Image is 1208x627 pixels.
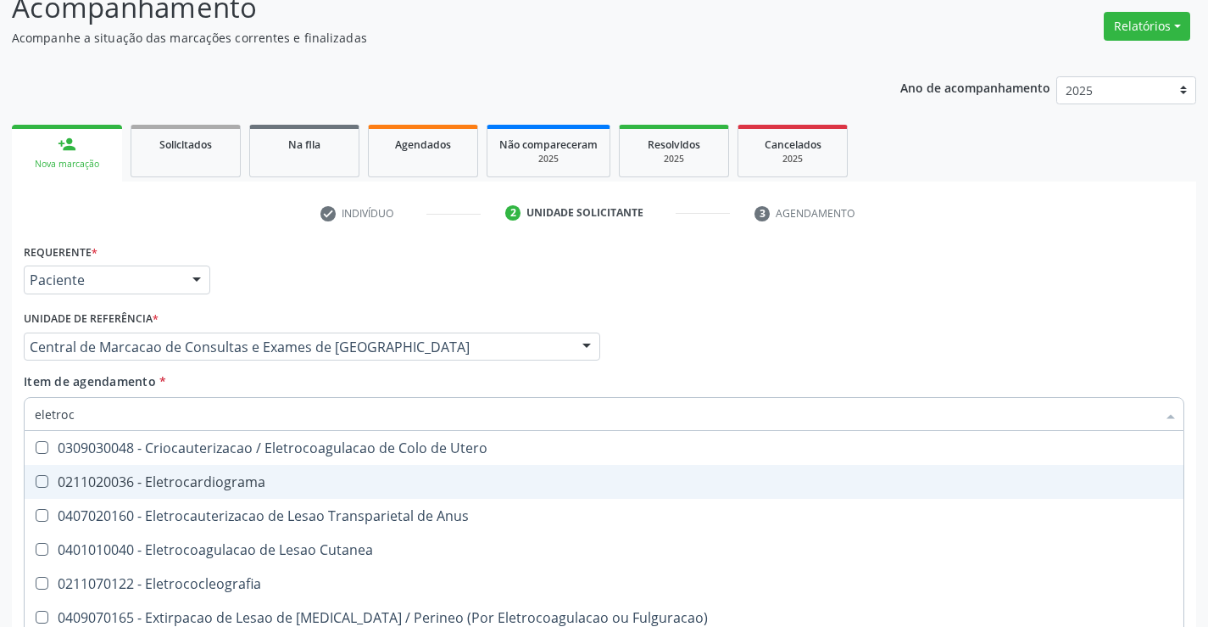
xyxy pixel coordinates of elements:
[159,137,212,152] span: Solicitados
[395,137,451,152] span: Agendados
[765,137,821,152] span: Cancelados
[24,373,156,389] span: Item de agendamento
[35,611,1173,624] div: 0409070165 - Extirpacao de Lesao de [MEDICAL_DATA] / Perineo (Por Eletrocoagulacao ou Fulguracao)
[35,475,1173,489] div: 0211020036 - Eletrocardiograma
[35,441,1173,455] div: 0309030048 - Criocauterizacao / Eletrocoagulacao de Colo de Utero
[30,272,175,288] span: Paciente
[24,239,97,266] label: Requerente
[750,153,835,165] div: 2025
[35,397,1156,431] input: Buscar por procedimentos
[499,153,598,165] div: 2025
[900,76,1050,98] p: Ano de acompanhamento
[35,577,1173,591] div: 0211070122 - Eletrococleografia
[24,158,110,171] div: Nova marcação
[30,339,565,355] span: Central de Marcacao de Consultas e Exames de [GEOGRAPHIC_DATA]
[24,306,159,333] label: Unidade de referência
[632,153,716,165] div: 2025
[505,205,520,221] div: 2
[35,543,1173,557] div: 0401010040 - Eletrocoagulacao de Lesao Cutanea
[288,137,320,152] span: Na fila
[499,137,598,152] span: Não compareceram
[1104,12,1190,41] button: Relatórios
[526,205,643,221] div: Unidade solicitante
[58,135,76,154] div: person_add
[648,137,700,152] span: Resolvidos
[12,29,841,47] p: Acompanhe a situação das marcações correntes e finalizadas
[35,509,1173,523] div: 0407020160 - Eletrocauterizacao de Lesao Transparietal de Anus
